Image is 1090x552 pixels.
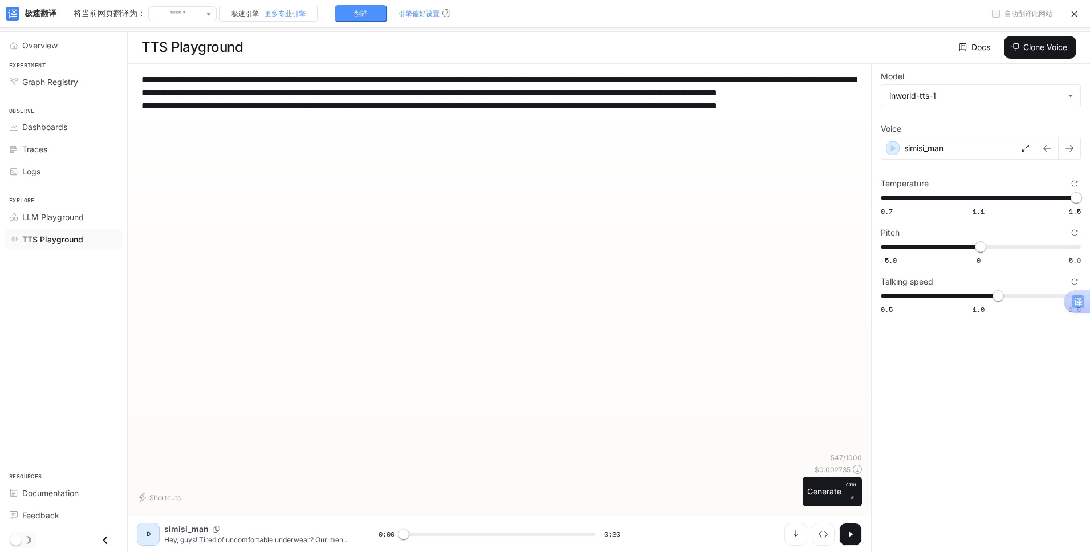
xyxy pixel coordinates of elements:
span: LLM Playground [22,211,84,223]
p: Pitch [881,229,900,237]
span: 0 [977,255,981,265]
span: Traces [22,143,47,155]
span: TTS Playground [22,233,83,245]
p: 547 / 1000 [831,453,862,462]
button: Shortcuts [137,488,185,506]
p: Temperature [881,180,929,188]
button: Close drawer [92,529,118,552]
span: Dark mode toggle [10,533,22,546]
a: Traces [5,139,123,159]
span: 1.0 [973,305,985,314]
p: CTRL + [846,481,857,495]
a: Feedback [5,505,123,525]
p: simisi_man [164,523,209,535]
p: Voice [881,125,901,133]
button: GenerateCTRL +⏎ [803,477,862,506]
button: Reset to default [1068,226,1081,239]
span: 0:20 [604,529,620,540]
span: 0.5 [881,305,893,314]
span: 0:00 [379,529,394,540]
button: Reset to default [1068,177,1081,190]
p: Model [881,72,904,80]
button: Clone Voice [1004,36,1076,59]
p: $ 0.002735 [815,465,851,474]
span: Feedback [22,509,59,521]
div: inworld-tts-1 [881,85,1080,107]
p: Talking speed [881,278,933,286]
button: Inspect [812,523,835,546]
a: Dashboards [5,117,123,137]
a: LLM Playground [5,207,123,227]
p: Hey, guys! Tired of uncomfortable underwear? Our men's briefs are a game - changer. They're craft... [164,535,351,545]
span: Dashboards [22,121,67,133]
button: Reset to default [1068,275,1081,288]
p: simisi_man [904,143,943,154]
a: TTS Playground [5,229,123,249]
a: Graph Registry [5,72,123,92]
span: 1.5 [1069,206,1081,216]
h1: TTS Playground [141,36,243,59]
div: inworld-tts-1 [889,90,1062,102]
span: Overview [22,39,58,51]
span: Graph Registry [22,76,78,88]
span: 0.7 [881,206,893,216]
p: ⏎ [846,481,857,502]
span: Logs [22,165,40,177]
a: Docs [957,36,995,59]
span: -5.0 [881,255,897,265]
button: Copy Voice ID [209,526,225,533]
a: Logs [5,161,123,181]
div: D [139,525,157,543]
a: Documentation [5,483,123,503]
span: Documentation [22,487,79,499]
button: Download audio [784,523,807,546]
a: Overview [5,35,123,55]
span: 5.0 [1069,255,1081,265]
span: 1.1 [973,206,985,216]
